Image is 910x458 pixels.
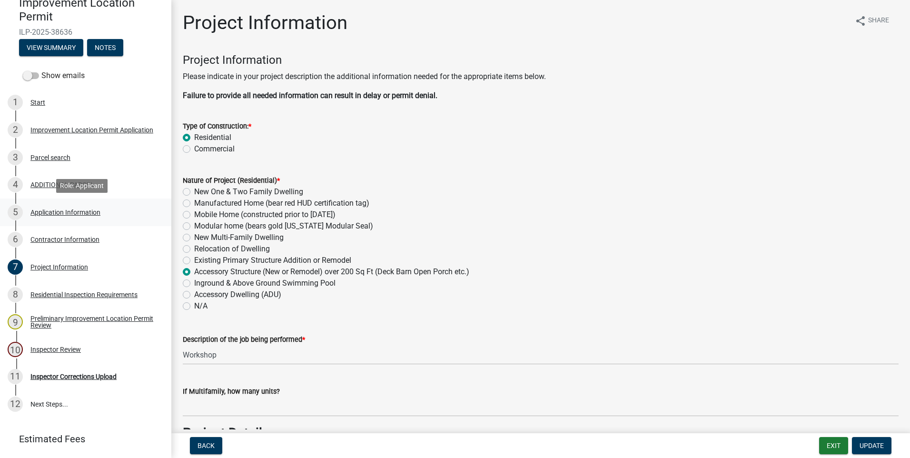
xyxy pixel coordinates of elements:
div: 1 [8,95,23,110]
div: Residential Inspection Requirements [30,291,138,298]
div: Project Information [30,264,88,270]
label: Accessory Dwelling (ADU) [194,289,281,300]
button: Back [190,437,222,454]
label: Relocation of Dwelling [194,243,270,255]
div: Improvement Location Permit Application [30,127,153,133]
wm-modal-confirm: Notes [87,44,123,52]
span: Back [198,442,215,449]
button: Update [852,437,891,454]
div: Inspector Review [30,346,81,353]
div: Start [30,99,45,106]
label: Type of Construction: [183,123,251,130]
label: Commercial [194,143,235,155]
span: ILP-2025-38636 [19,28,152,37]
label: Description of the job being performed [183,337,305,343]
label: Nature of Project (Residential) [183,178,280,184]
button: shareShare [847,11,897,30]
span: Update [860,442,884,449]
wm-modal-confirm: Summary [19,44,83,52]
label: If Multifamily, how many units? [183,388,280,395]
button: Exit [819,437,848,454]
label: Residential [194,132,231,143]
div: Role: Applicant [56,179,108,193]
label: Existing Primary Structure Addition or Remodel [194,255,351,266]
div: 10 [8,342,23,357]
label: Show emails [23,70,85,81]
span: Share [868,15,889,27]
button: View Summary [19,39,83,56]
label: Inground & Above Ground Swimming Pool [194,278,336,289]
strong: Project Details [183,425,269,441]
a: Estimated Fees [8,429,156,448]
div: Parcel search [30,154,70,161]
label: Modular home (bears gold [US_STATE] Modular Seal) [194,220,373,232]
div: Application Information [30,209,100,216]
div: Contractor Information [30,236,99,243]
label: N/A [194,300,208,312]
div: 7 [8,259,23,275]
label: Manufactured Home (bear red HUD certification tag) [194,198,369,209]
div: 9 [8,314,23,329]
h4: Project Information [183,53,899,67]
div: 11 [8,369,23,384]
button: Notes [87,39,123,56]
strong: Failure to provide all needed information can result in delay or permit denial. [183,91,437,100]
div: Preliminary Improvement Location Permit Review [30,315,156,329]
div: 4 [8,177,23,192]
i: share [855,15,866,27]
div: 3 [8,150,23,165]
div: 2 [8,122,23,138]
p: Please indicate in your project description the additional information needed for the appropriate... [183,71,899,82]
div: 5 [8,205,23,220]
label: New One & Two Family Dwelling [194,186,303,198]
div: Inspector Corrections Upload [30,373,117,380]
label: New Multi-Family Dwelling [194,232,284,243]
div: 6 [8,232,23,247]
h1: Project Information [183,11,347,34]
div: 12 [8,397,23,412]
div: 8 [8,287,23,302]
label: Mobile Home (constructed prior to [DATE]) [194,209,336,220]
div: ADDITIONAL PARCEL [30,181,94,188]
label: Accessory Structure (New or Remodel) over 200 Sq Ft (Deck Barn Open Porch etc.) [194,266,469,278]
